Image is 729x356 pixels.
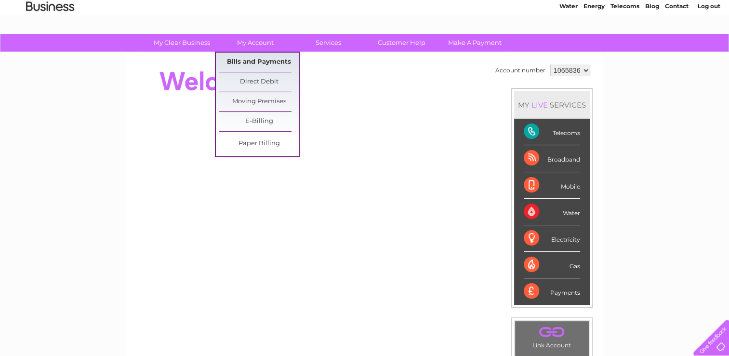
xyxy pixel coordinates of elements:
img: logo.png [26,25,75,55]
a: Paper Billing [219,134,299,153]
a: Moving Premises [219,92,299,111]
div: MY SERVICES [514,91,590,119]
div: Payments [524,278,580,304]
a: Make A Payment [435,34,515,52]
a: 0333 014 3131 [547,5,614,17]
a: Water [559,41,578,48]
a: My Clear Business [142,34,222,52]
div: Broadband [524,145,580,172]
a: Contact [665,41,689,48]
div: Electricity [524,225,580,252]
div: Water [524,199,580,225]
a: Direct Debit [219,72,299,92]
div: Clear Business is a trading name of Verastar Limited (registered in [GEOGRAPHIC_DATA] No. 3667643... [137,5,593,47]
a: Energy [583,41,605,48]
a: Blog [645,41,659,48]
a: Bills and Payments [219,53,299,72]
div: Mobile [524,172,580,199]
td: Account number [493,62,548,79]
div: Gas [524,252,580,278]
a: Services [289,34,368,52]
a: Customer Help [362,34,441,52]
a: E-Billing [219,112,299,131]
a: Log out [697,41,720,48]
div: LIVE [530,100,550,110]
div: Telecoms [524,119,580,145]
td: Link Account [515,321,589,351]
a: . [517,324,586,341]
a: My Account [215,34,295,52]
a: Telecoms [610,41,639,48]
